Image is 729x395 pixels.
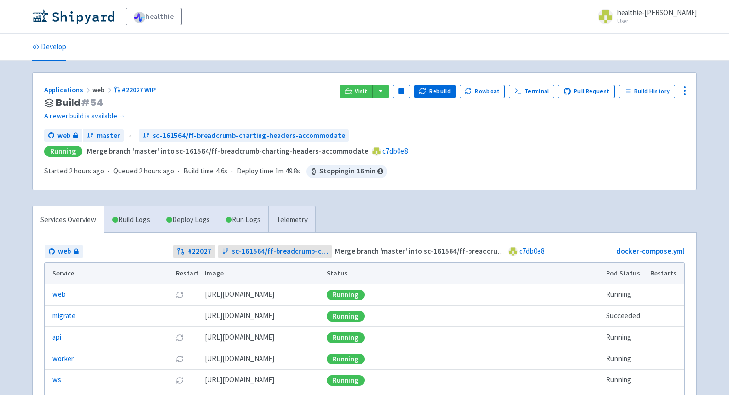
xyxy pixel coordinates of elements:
button: Rebuild [414,85,456,98]
a: #22027 WIP [114,86,157,94]
div: Running [327,375,364,386]
a: Develop [32,34,66,61]
td: Running [603,370,647,391]
th: Status [324,263,603,284]
th: Restarts [647,263,684,284]
span: [DOMAIN_NAME][URL] [205,353,274,364]
th: Restart [173,263,202,284]
time: 2 hours ago [139,166,174,175]
span: # 54 [81,96,103,109]
strong: # 22027 [188,246,211,257]
span: web [92,86,114,94]
a: #22027 [173,245,215,258]
a: Applications [44,86,92,94]
a: docker-compose.yml [616,246,684,256]
div: Running [327,354,364,364]
a: Visit [340,85,373,98]
span: Deploy time [237,166,273,177]
span: master [97,130,120,141]
button: Pause [393,85,410,98]
a: Run Logs [218,206,268,233]
button: Restart pod [176,291,184,299]
a: web [45,245,83,258]
span: ← [128,130,135,141]
button: Restart pod [176,355,184,363]
time: 2 hours ago [69,166,104,175]
span: [DOMAIN_NAME][URL] [205,375,274,386]
td: Running [603,327,647,348]
a: A newer build is available → [44,110,332,121]
th: Image [202,263,324,284]
span: Queued [113,166,174,175]
a: healthie-[PERSON_NAME] User [592,9,697,24]
strong: Merge branch 'master' into sc-161564/ff-breadcrumb-charting-headers-accommodate [335,246,616,256]
td: Running [603,348,647,370]
th: Service [45,263,173,284]
span: Build time [183,166,214,177]
a: migrate [52,310,76,322]
a: c7db0e8 [519,246,544,256]
a: Deploy Logs [158,206,218,233]
a: api [52,332,61,343]
button: Restart pod [176,334,184,342]
a: Pull Request [558,85,615,98]
a: web [52,289,66,300]
a: sc-161564/ff-breadcrumb-charting-headers-accommodate [218,245,332,258]
a: worker [52,353,74,364]
img: Shipyard logo [32,9,114,24]
div: Running [327,311,364,322]
span: [DOMAIN_NAME][URL] [205,310,274,322]
strong: Merge branch 'master' into sc-161564/ff-breadcrumb-charting-headers-accommodate [87,146,368,155]
span: web [57,130,70,141]
div: Running [327,290,364,300]
td: Running [603,284,647,306]
th: Pod Status [603,263,647,284]
button: Restart pod [176,377,184,384]
span: web [58,246,71,257]
span: 4.6s [216,166,227,177]
button: Rowboat [460,85,505,98]
a: ws [52,375,61,386]
small: User [617,18,697,24]
span: [DOMAIN_NAME][URL] [205,289,274,300]
div: · · · [44,165,387,178]
a: web [44,129,82,142]
span: Visit [355,87,367,95]
a: Services Overview [33,206,104,233]
span: healthie-[PERSON_NAME] [617,8,697,17]
span: 1m 49.8s [275,166,300,177]
a: sc-161564/ff-breadcrumb-charting-headers-accommodate [139,129,349,142]
a: Telemetry [268,206,315,233]
a: Terminal [509,85,554,98]
div: Running [327,332,364,343]
span: sc-161564/ff-breadcrumb-charting-headers-accommodate [232,246,329,257]
span: Build [56,97,103,108]
a: master [83,129,124,142]
a: c7db0e8 [382,146,408,155]
a: healthie [126,8,182,25]
a: Build Logs [104,206,158,233]
td: Succeeded [603,306,647,327]
div: Running [44,146,82,157]
a: Build History [619,85,675,98]
span: sc-161564/ff-breadcrumb-charting-headers-accommodate [153,130,345,141]
span: Started [44,166,104,175]
span: Stopping in 16 min [306,165,387,178]
span: [DOMAIN_NAME][URL] [205,332,274,343]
